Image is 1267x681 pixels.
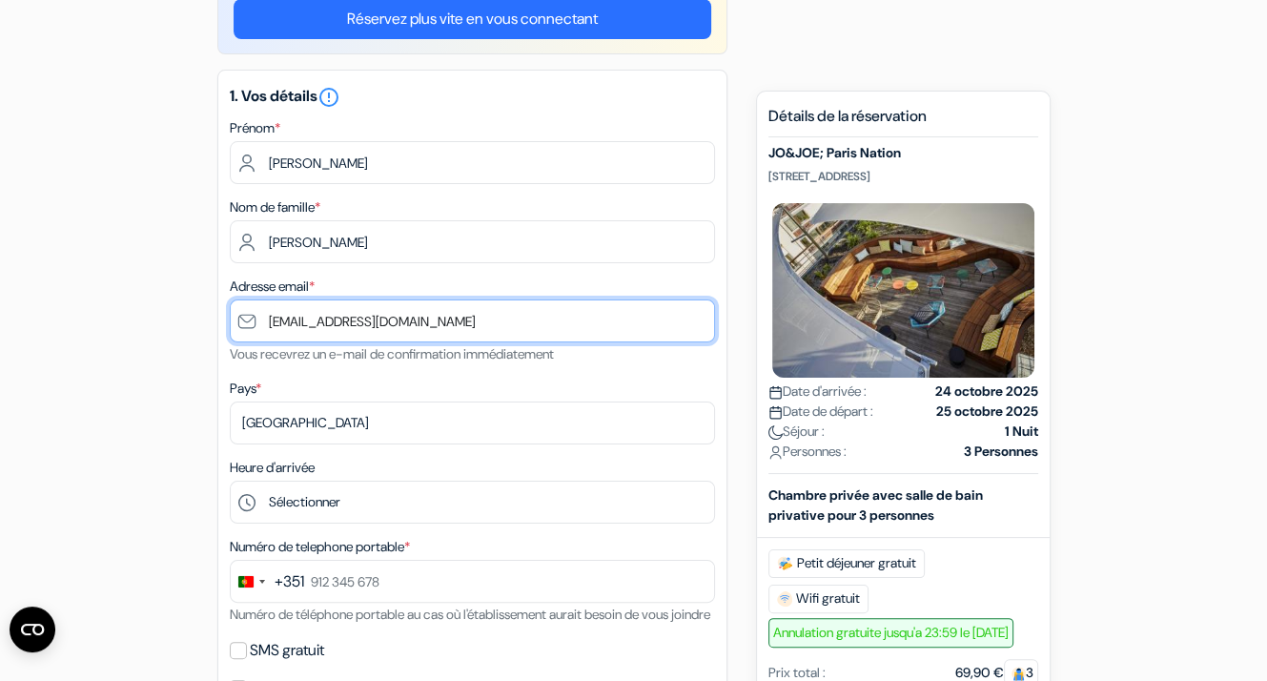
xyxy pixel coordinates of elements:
[230,220,715,263] input: Entrer le nom de famille
[777,556,793,571] img: free_breakfast.svg
[1012,667,1026,681] img: guest.svg
[768,486,983,524] b: Chambre privée avec salle de bain privative pour 3 personnes
[777,591,792,607] img: free_wifi.svg
[231,561,304,602] button: Change country, selected Portugal (+351)
[768,107,1038,137] h5: Détails de la réservation
[230,458,315,478] label: Heure d'arrivée
[230,560,715,603] input: 912 345 678
[230,537,410,557] label: Numéro de telephone portable
[230,379,261,399] label: Pays
[768,442,847,462] span: Personnes :
[768,445,783,460] img: user_icon.svg
[1005,422,1038,442] strong: 1 Nuit
[230,345,554,362] small: Vous recevrez un e-mail de confirmation immédiatement
[317,86,340,109] i: error_outline
[768,402,873,422] span: Date de départ :
[230,141,715,184] input: Entrez votre prénom
[964,442,1038,462] strong: 3 Personnes
[936,402,1038,422] strong: 25 octobre 2025
[768,425,783,440] img: moon.svg
[768,169,1038,184] p: [STREET_ADDRESS]
[230,197,320,217] label: Nom de famille
[768,549,925,578] span: Petit déjeuner gratuit
[768,385,783,400] img: calendar.svg
[768,618,1013,648] span: Annulation gratuite jusqu'a 23:59 le [DATE]
[768,145,1038,161] h5: JO&JOE; Paris Nation
[317,86,340,106] a: error_outline
[230,118,280,138] label: Prénom
[768,405,783,420] img: calendar.svg
[230,86,715,109] h5: 1. Vos détails
[10,607,55,652] button: Open CMP widget
[275,570,304,593] div: +351
[230,299,715,342] input: Entrer adresse e-mail
[768,422,825,442] span: Séjour :
[768,585,869,613] span: Wifi gratuit
[250,637,324,664] label: SMS gratuit
[230,277,315,297] label: Adresse email
[230,606,710,623] small: Numéro de téléphone portable au cas où l'établissement aurait besoin de vous joindre
[768,382,867,402] span: Date d'arrivée :
[935,382,1038,402] strong: 24 octobre 2025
